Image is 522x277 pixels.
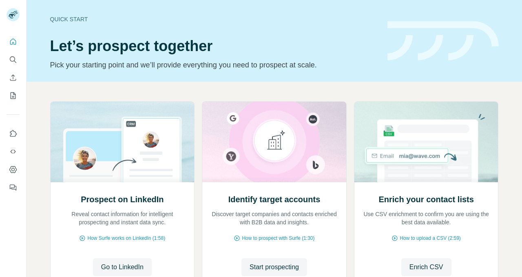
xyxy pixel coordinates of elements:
button: Dashboard [7,162,20,177]
h2: Identify target accounts [228,194,321,205]
img: Prospect on LinkedIn [50,102,195,182]
h2: Prospect on LinkedIn [81,194,164,205]
button: Quick start [7,34,20,49]
span: How Surfe works on LinkedIn (1:58) [87,235,165,242]
button: Search [7,52,20,67]
h1: Let’s prospect together [50,38,378,54]
button: My lists [7,88,20,103]
p: Use CSV enrichment to confirm you are using the best data available. [363,210,490,226]
button: Start prospecting [241,258,307,276]
p: Discover target companies and contacts enriched with B2B data and insights. [210,210,338,226]
span: Start prospecting [250,262,299,272]
span: Go to LinkedIn [101,262,144,272]
button: Enrich CSV [401,258,451,276]
span: Enrich CSV [409,262,443,272]
h2: Enrich your contact lists [378,194,473,205]
span: How to prospect with Surfe (1:30) [242,235,314,242]
button: Go to LinkedIn [93,258,152,276]
img: Enrich your contact lists [354,102,499,182]
button: Use Surfe API [7,144,20,159]
button: Use Surfe on LinkedIn [7,126,20,141]
button: Enrich CSV [7,70,20,85]
button: Feedback [7,180,20,195]
p: Reveal contact information for intelligent prospecting and instant data sync. [59,210,186,226]
img: banner [387,21,499,61]
img: Identify target accounts [202,102,347,182]
p: Pick your starting point and we’ll provide everything you need to prospect at scale. [50,59,378,71]
span: How to upload a CSV (2:59) [400,235,460,242]
div: Quick start [50,15,378,23]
